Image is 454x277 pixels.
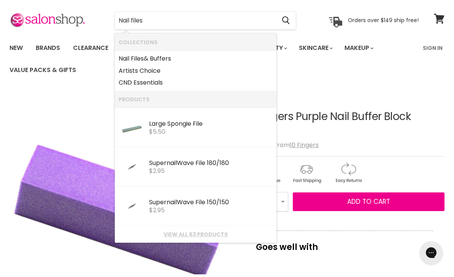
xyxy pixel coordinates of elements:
[115,228,276,245] li: View All
[149,123,273,131] div: Large Spongie File
[114,14,296,32] form: Product
[115,189,276,228] li: Products: Supernail Wave File 150/150
[119,57,129,66] b: Nail
[121,154,143,186] img: Wave_File_180-180_200x.jpg
[418,43,447,59] a: Sign In
[244,143,319,152] span: See more from
[30,43,66,59] a: Brands
[115,150,276,189] li: Products: Supernail Wave File 180/180
[4,43,29,59] a: New
[276,14,296,32] button: Search
[347,200,390,209] span: Add to cart
[4,65,82,81] a: Value Packs & Gifts
[293,195,444,214] button: Add to cart
[149,169,165,178] span: $2.95
[121,114,143,146] img: 3013_200x.jpg
[290,143,319,152] a: 10 Fingers
[115,93,276,110] li: Products
[256,233,433,258] p: Goes well with
[149,130,165,139] span: $5.50
[115,79,276,93] li: Collections: CND Essentials
[286,164,327,187] img: shipping.gif
[115,14,276,32] input: Search
[119,67,273,80] a: Artists Choice
[348,19,419,26] p: Orders over $149 ship free!
[149,208,165,217] span: $2.95
[121,193,143,225] img: Wave_File_150-150_200x.jpg
[115,53,276,67] li: Collections: Nail Files & Buffers
[149,202,273,210] div: Super Wave File 150/150
[115,67,276,80] li: Collections: Artists Choice
[131,57,144,66] b: Files
[67,43,114,59] a: Clearance
[119,79,273,91] a: CND Essentials
[115,36,276,53] li: Collections
[4,40,418,84] ul: Main menu
[149,162,273,170] div: Super Wave File 180/180
[293,43,337,59] a: Skincare
[167,161,177,170] b: nail
[119,55,273,67] a: & Buffers
[339,43,378,59] a: Makeup
[115,110,276,150] li: Products: Large Spongie File
[328,164,368,187] img: returns.gif
[167,200,177,209] b: nail
[416,241,446,269] iframe: Gorgias live chat messenger
[119,234,273,240] a: View all 63 products
[244,114,444,125] h1: 10 Fingers Purple Nail Buffer Block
